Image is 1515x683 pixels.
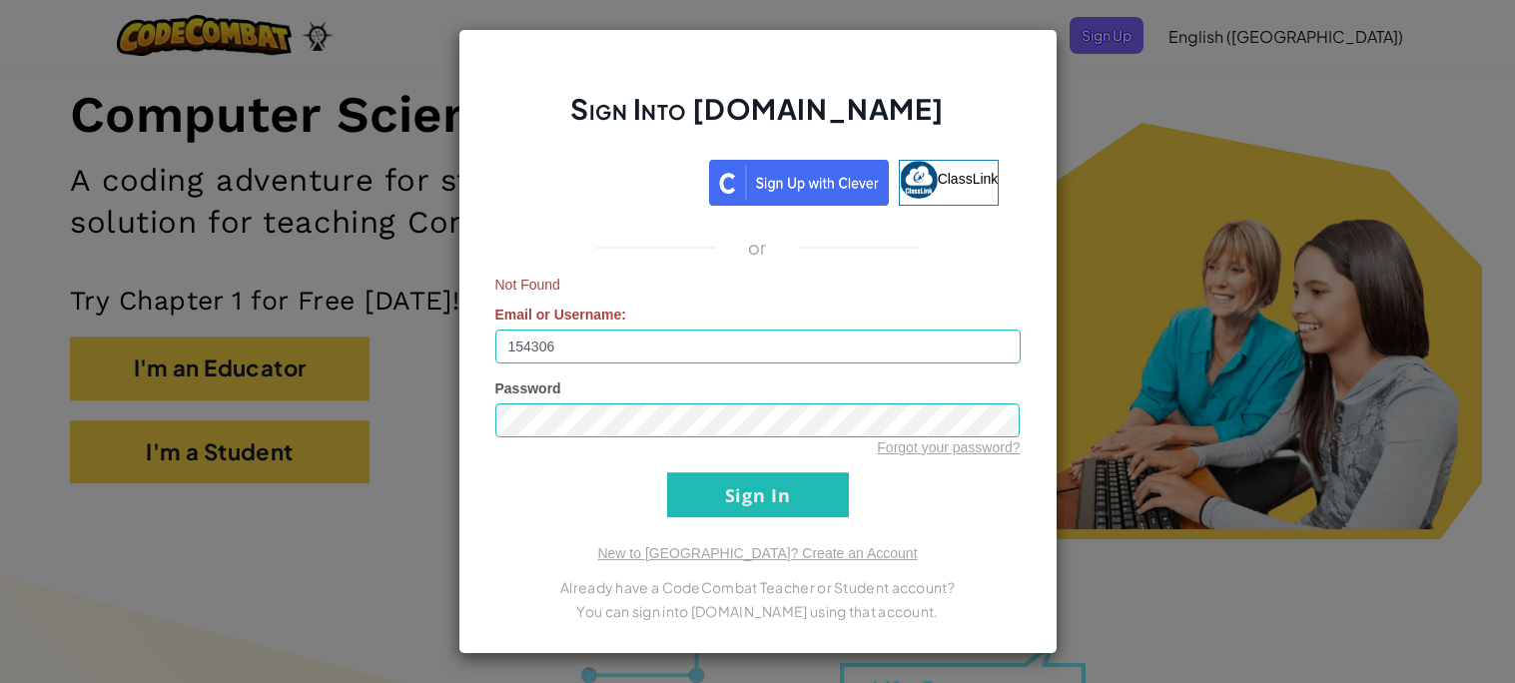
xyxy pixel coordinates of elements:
[495,307,622,323] span: Email or Username
[495,380,561,396] span: Password
[877,439,1020,455] a: Forgot your password?
[938,171,999,187] span: ClassLink
[709,160,889,206] img: clever_sso_button@2x.png
[495,305,627,325] label: :
[667,472,849,517] input: Sign In
[506,158,709,202] iframe: Sign in with Google Button
[495,599,1021,623] p: You can sign into [DOMAIN_NAME] using that account.
[495,90,1021,148] h2: Sign Into [DOMAIN_NAME]
[748,236,767,260] p: or
[597,545,917,561] a: New to [GEOGRAPHIC_DATA]? Create an Account
[495,275,1021,295] span: Not Found
[900,161,938,199] img: classlink-logo-small.png
[495,575,1021,599] p: Already have a CodeCombat Teacher or Student account?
